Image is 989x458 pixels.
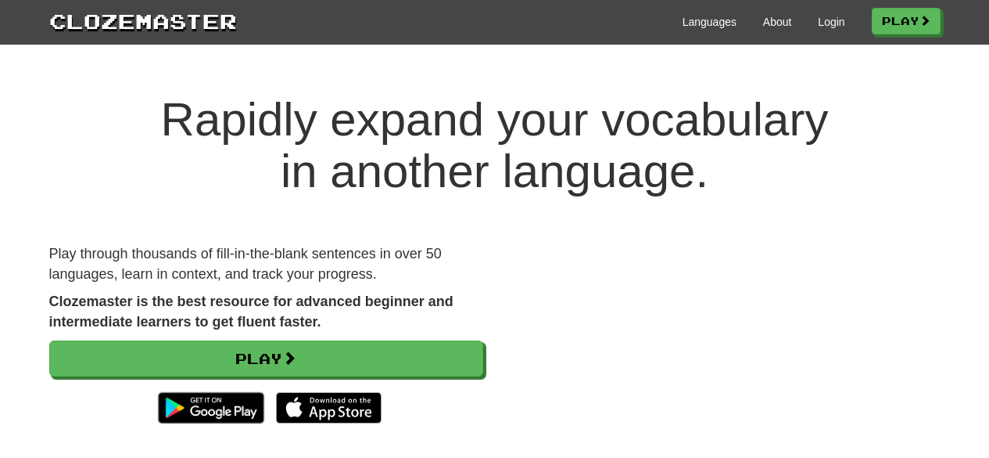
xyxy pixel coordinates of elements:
p: Play through thousands of fill-in-the-blank sentences in over 50 languages, learn in context, and... [49,244,483,284]
img: Get it on Google Play [150,384,271,431]
a: Clozemaster [49,6,237,35]
strong: Clozemaster is the best resource for advanced beginner and intermediate learners to get fluent fa... [49,294,453,330]
a: Login [818,14,844,30]
a: Play [872,8,941,34]
a: About [763,14,792,30]
a: Play [49,341,483,377]
img: Download_on_the_App_Store_Badge_US-UK_135x40-25178aeef6eb6b83b96f5f2d004eda3bffbb37122de64afbaef7... [276,392,382,424]
a: Languages [683,14,736,30]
